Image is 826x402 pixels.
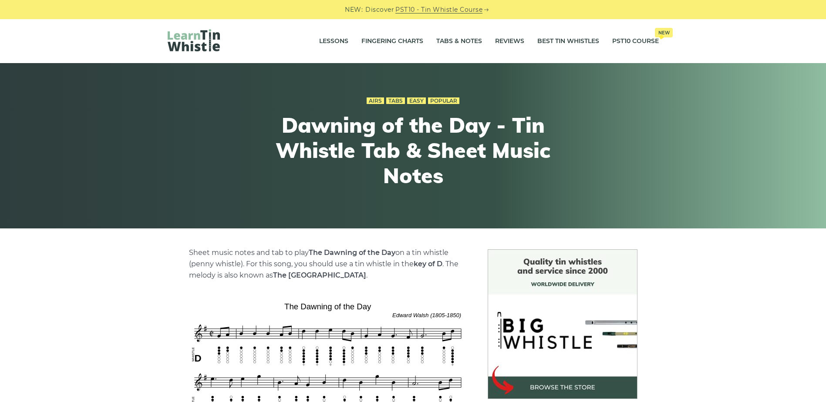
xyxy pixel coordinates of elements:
a: Fingering Charts [361,30,423,52]
span: New [655,28,673,37]
strong: The Dawning of the Day [309,248,395,257]
a: Lessons [319,30,348,52]
p: Sheet music notes and tab to play on a tin whistle (penny whistle). For this song, you should use... [189,247,467,281]
a: Tabs & Notes [436,30,482,52]
a: Popular [428,97,459,104]
a: Easy [407,97,426,104]
a: Tabs [386,97,405,104]
img: BigWhistle Tin Whistle Store [488,249,637,399]
strong: The [GEOGRAPHIC_DATA] [273,271,366,279]
a: Reviews [495,30,524,52]
a: PST10 CourseNew [612,30,659,52]
strong: key of D [414,260,442,268]
a: Best Tin Whistles [537,30,599,52]
a: Airs [367,97,384,104]
h1: Dawning of the Day - Tin Whistle Tab & Sheet Music Notes [253,113,573,188]
img: LearnTinWhistle.com [168,29,220,51]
